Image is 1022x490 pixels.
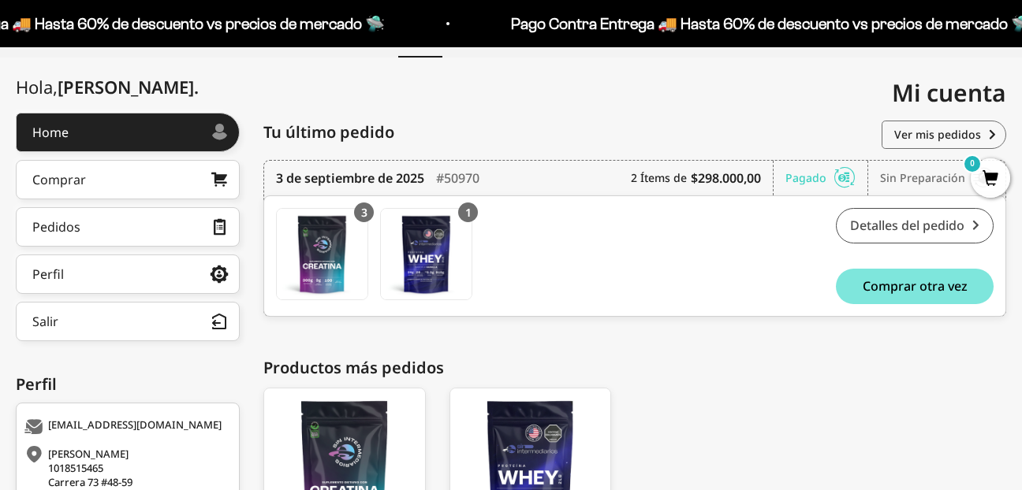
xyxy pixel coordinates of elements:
div: Sin preparación [880,161,994,195]
a: 0 [971,171,1010,188]
a: Detalles del pedido [836,208,994,243]
span: Comprar otra vez [863,280,968,292]
a: Perfil [16,254,240,294]
div: [EMAIL_ADDRESS][DOMAIN_NAME] [24,419,227,435]
button: Salir [16,302,240,341]
span: [PERSON_NAME] [58,75,199,98]
div: Hola, [16,77,199,97]
div: 2 Ítems de [631,161,774,195]
div: Perfil [32,268,64,280]
a: Ver mis pedidos [882,121,1006,149]
div: Productos más pedidos [263,356,1006,380]
a: Comprar [16,160,240,199]
a: Creatina Monohidrato [276,208,368,300]
div: Salir [32,315,58,328]
div: Home [32,126,69,139]
div: Perfil [16,373,240,396]
a: Pedidos [16,207,240,247]
img: Translation missing: es.Creatina Monohidrato [277,209,367,299]
div: 3 [354,202,374,222]
span: . [194,75,199,98]
mark: 0 [963,154,982,173]
div: Comprar [32,173,86,186]
span: Mi cuenta [892,76,1006,109]
a: Proteína Whey - Vainilla - Vainilla / 2 libras (910g) [380,208,472,300]
img: Translation missing: es.Proteína Whey - Vainilla - Vainilla / 2 libras (910g) [381,209,472,299]
div: #50970 [436,161,479,195]
time: 3 de septiembre de 2025 [276,169,424,187]
button: Comprar otra vez [836,269,994,304]
div: Pagado [785,161,868,195]
div: 1 [458,202,478,222]
b: $298.000,00 [691,169,761,187]
a: Home [16,113,240,152]
span: Tu último pedido [263,121,394,144]
div: Pedidos [32,221,80,233]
